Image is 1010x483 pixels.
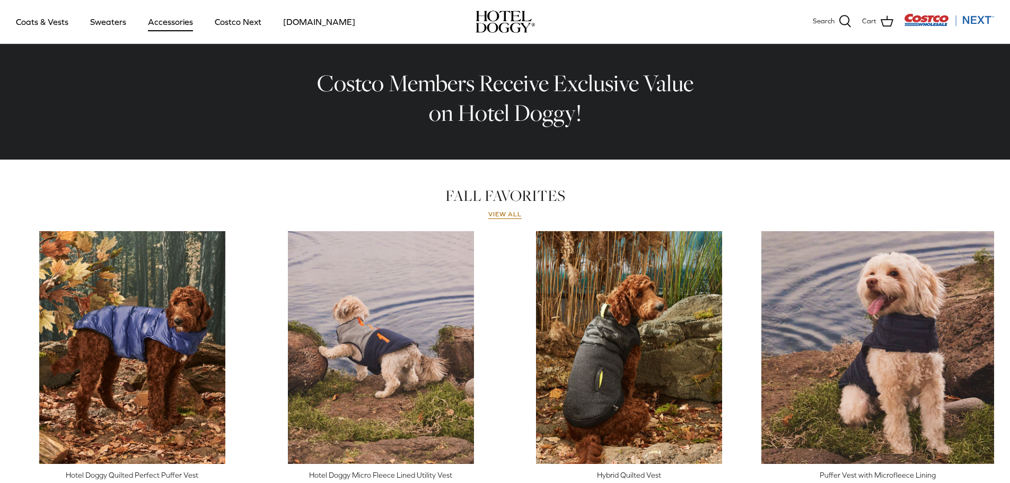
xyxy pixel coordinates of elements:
[265,231,497,464] a: Hotel Doggy Micro Fleece Lined Utility Vest
[81,4,136,40] a: Sweaters
[265,469,497,481] div: Hotel Doggy Micro Fleece Lined Utility Vest
[138,4,203,40] a: Accessories
[16,231,249,464] a: Hotel Doggy Quilted Perfect Puffer Vest
[445,185,565,206] a: FALL FAVORITES
[488,210,522,219] a: View all
[862,15,893,29] a: Cart
[904,13,994,27] img: Costco Next
[6,4,78,40] a: Coats & Vests
[274,4,365,40] a: [DOMAIN_NAME]
[476,11,535,33] a: hoteldoggy.com hoteldoggycom
[813,15,851,29] a: Search
[513,231,746,464] a: Hybrid Quilted Vest
[476,11,535,33] img: hoteldoggycom
[761,469,994,481] div: Puffer Vest with Microfleece Lining
[904,20,994,28] a: Visit Costco Next
[513,469,746,481] div: Hybrid Quilted Vest
[309,68,701,128] h2: Costco Members Receive Exclusive Value on Hotel Doggy!
[205,4,271,40] a: Costco Next
[16,469,249,481] div: Hotel Doggy Quilted Perfect Puffer Vest
[761,231,994,464] a: Puffer Vest with Microfleece Lining
[813,16,835,27] span: Search
[862,16,876,27] span: Cart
